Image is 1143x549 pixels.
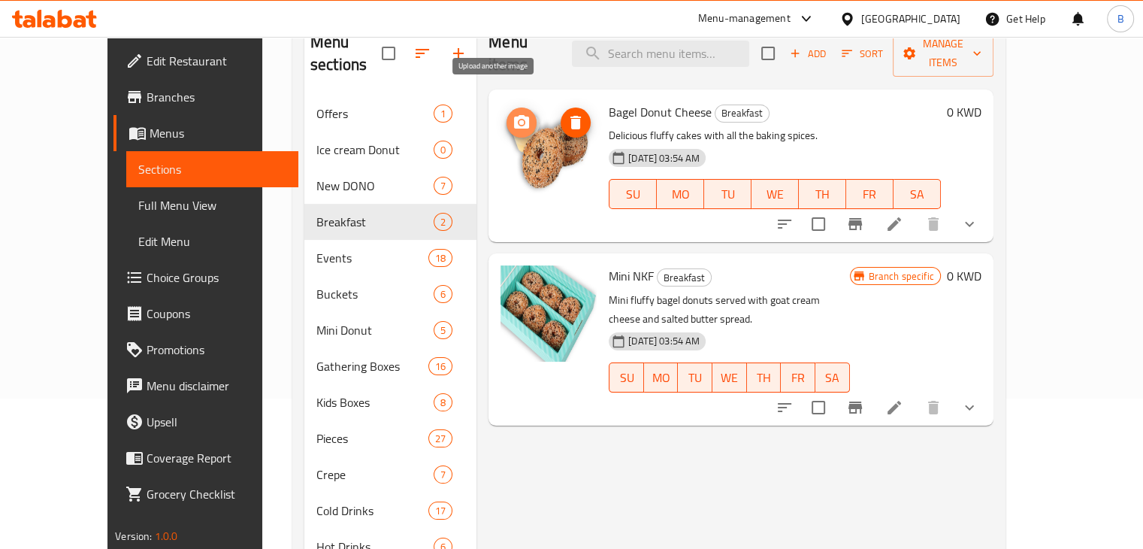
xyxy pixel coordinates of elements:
[429,251,452,265] span: 18
[113,404,298,440] a: Upsell
[316,321,434,339] span: Mini Donut
[434,213,452,231] div: items
[837,206,873,242] button: Branch-specific-item
[147,268,286,287] span: Choice Groups
[316,249,428,267] span: Events
[609,265,654,287] span: Mini NKF
[767,390,803,426] button: sort-choices
[657,268,712,287] div: Breakfast
[837,390,873,426] button: Branch-specific-item
[434,321,452,339] div: items
[434,179,452,193] span: 7
[428,357,452,375] div: items
[126,223,298,259] a: Edit Menu
[718,367,741,389] span: WE
[147,485,286,503] span: Grocery Checklist
[316,213,434,231] div: Breakfast
[147,449,286,467] span: Coverage Report
[316,502,428,520] span: Cold Drinks
[712,362,747,393] button: WE
[615,184,651,205] span: SU
[905,35,981,72] span: Manage items
[316,393,434,411] span: Kids Boxes
[304,276,476,312] div: Buckets6
[657,179,704,209] button: MO
[126,151,298,187] a: Sections
[561,108,591,138] button: delete image
[316,177,434,195] span: New DONO
[316,429,428,447] span: Pieces
[622,334,706,348] span: [DATE] 03:54 AM
[150,124,286,142] span: Menus
[572,41,749,67] input: search
[832,42,893,65] span: Sort items
[784,42,832,65] span: Add item
[434,141,452,159] div: items
[304,168,476,204] div: New DONO7
[316,357,428,375] span: Gathering Boxes
[304,456,476,493] div: Crepe7
[304,96,476,132] div: Offers1
[506,108,537,138] button: upload picture
[951,206,987,242] button: show more
[650,367,673,389] span: MO
[488,31,554,76] h2: Menu items
[885,399,903,417] a: Edit menu item
[113,43,298,79] a: Edit Restaurant
[147,52,286,70] span: Edit Restaurant
[852,184,887,205] span: FR
[644,362,679,393] button: MO
[1117,11,1123,27] span: B
[838,42,887,65] button: Sort
[304,240,476,276] div: Events18
[704,179,751,209] button: TU
[842,45,883,62] span: Sort
[893,30,993,77] button: Manage items
[428,249,452,267] div: items
[304,132,476,168] div: Ice cream Donut0
[147,341,286,359] span: Promotions
[500,102,597,198] img: Bagel Donut Cheese
[609,101,712,123] span: Bagel Donut Cheese
[113,368,298,404] a: Menu disclaimer
[113,476,298,512] a: Grocery Checklist
[751,179,799,209] button: WE
[747,362,782,393] button: TH
[788,45,828,62] span: Add
[434,323,452,338] span: 5
[147,88,286,106] span: Branches
[316,285,434,303] span: Buckets
[757,184,793,205] span: WE
[815,362,850,393] button: SA
[658,269,711,287] span: Breakfast
[316,105,434,123] div: Offers
[678,362,712,393] button: TU
[429,359,452,374] span: 16
[138,196,286,214] span: Full Menu View
[434,287,452,302] span: 6
[803,208,834,240] span: Select to update
[861,11,960,27] div: [GEOGRAPHIC_DATA]
[316,141,434,159] span: Ice cream Donut
[316,466,434,484] span: Crepe
[434,215,452,229] span: 2
[304,384,476,420] div: Kids Boxes8
[715,105,770,123] div: Breakfast
[373,38,404,69] span: Select all sections
[915,206,951,242] button: delete
[434,466,452,484] div: items
[113,79,298,115] a: Branches
[434,468,452,482] span: 7
[663,184,698,205] span: MO
[304,312,476,348] div: Mini Donut5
